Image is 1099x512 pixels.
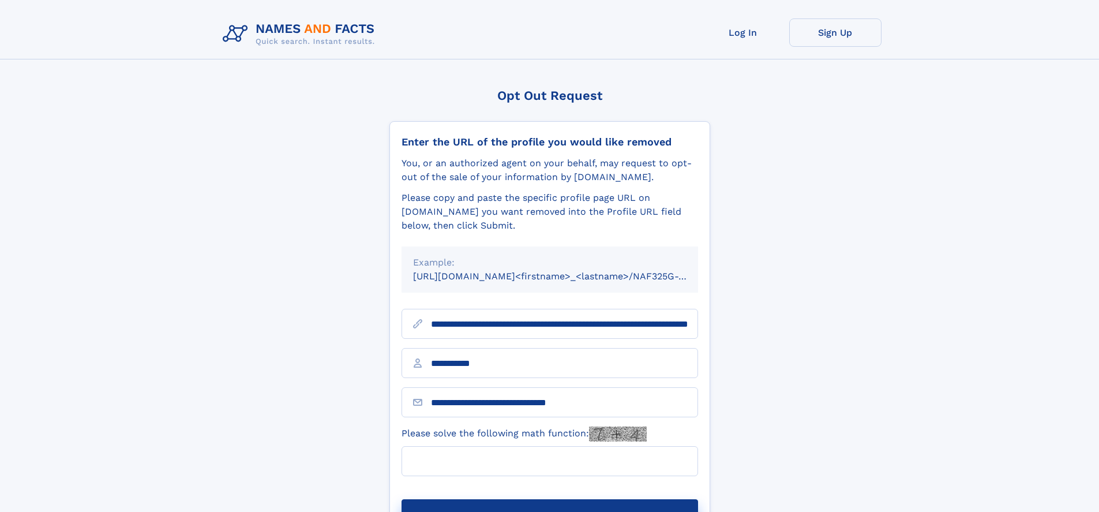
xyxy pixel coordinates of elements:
a: Sign Up [789,18,882,47]
a: Log In [697,18,789,47]
div: Please copy and paste the specific profile page URL on [DOMAIN_NAME] you want removed into the Pr... [402,191,698,233]
img: Logo Names and Facts [218,18,384,50]
div: Opt Out Request [389,88,710,103]
div: Example: [413,256,687,270]
small: [URL][DOMAIN_NAME]<firstname>_<lastname>/NAF325G-xxxxxxxx [413,271,720,282]
div: Enter the URL of the profile you would like removed [402,136,698,148]
div: You, or an authorized agent on your behalf, may request to opt-out of the sale of your informatio... [402,156,698,184]
label: Please solve the following math function: [402,427,647,442]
